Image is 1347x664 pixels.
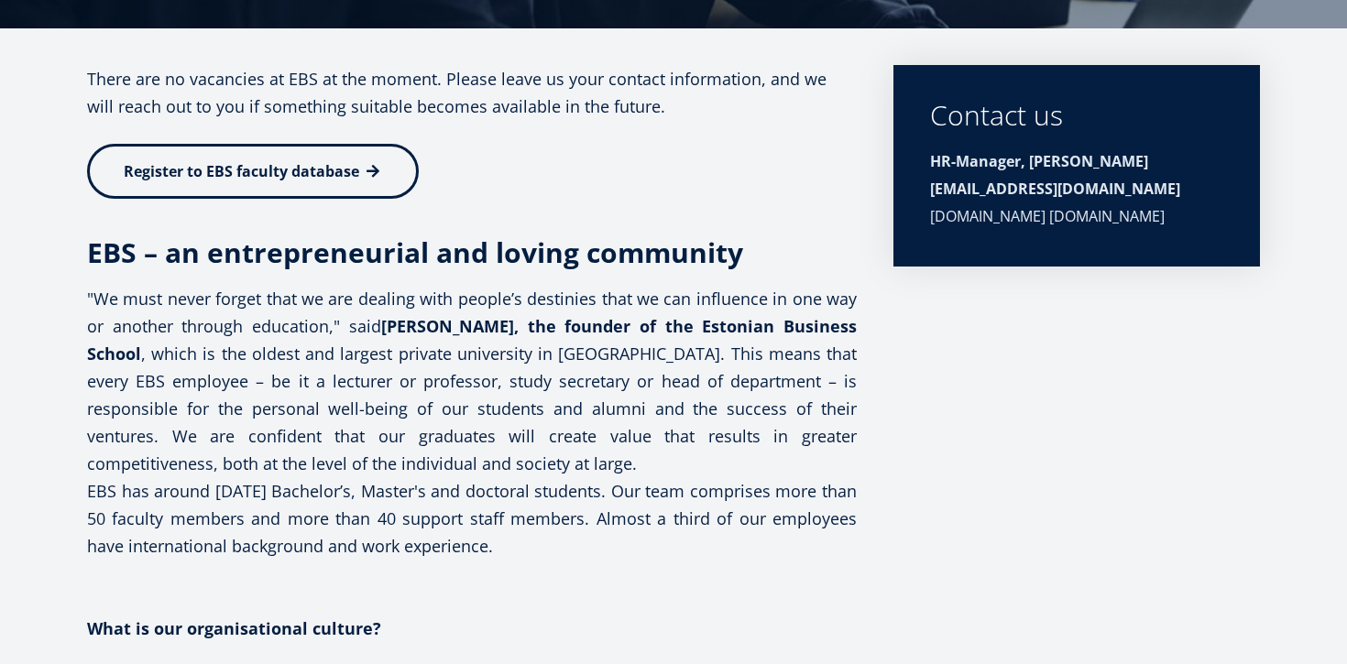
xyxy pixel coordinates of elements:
strong: EBS – an entrepreneurial and loving community [87,234,743,271]
div: Contact us [930,102,1223,129]
span: Register to EBS faculty database [124,161,359,181]
p: There are no vacancies at EBS at the moment. Please leave us your contact information, and we wil... [87,65,857,120]
a: Register to EBS faculty database [87,144,419,199]
p: "We must never forget that we are dealing with people’s destinies that we can influence in one wa... [87,285,857,560]
strong: [PERSON_NAME], the founder of the Estonian Business School [87,315,857,365]
strong: What is our organisational culture? [87,617,381,639]
div: [DOMAIN_NAME] [DOMAIN_NAME] [930,147,1223,230]
strong: HR-Manager, [PERSON_NAME][EMAIL_ADDRESS][DOMAIN_NAME] [930,151,1180,199]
